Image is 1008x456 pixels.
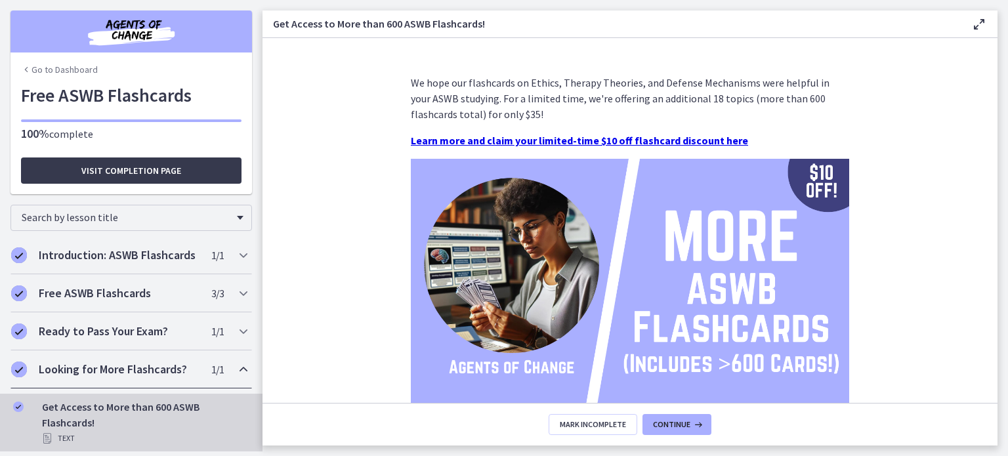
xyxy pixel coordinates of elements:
[10,205,252,231] div: Search by lesson title
[21,157,241,184] button: Visit completion page
[211,323,224,339] span: 1 / 1
[560,419,626,430] span: Mark Incomplete
[549,414,637,435] button: Mark Incomplete
[411,159,849,405] img: More_ASWB_Flashcards_%282%29.png
[642,414,711,435] button: Continue
[21,126,241,142] p: complete
[653,419,690,430] span: Continue
[13,402,24,412] i: Completed
[39,323,199,339] h2: Ready to Pass Your Exam?
[39,285,199,301] h2: Free ASWB Flashcards
[39,362,199,377] h2: Looking for More Flashcards?
[11,362,27,377] i: Completed
[81,163,181,178] span: Visit completion page
[39,247,199,263] h2: Introduction: ASWB Flashcards
[42,430,247,446] div: Text
[22,211,230,224] span: Search by lesson title
[11,247,27,263] i: Completed
[21,126,49,141] span: 100%
[21,81,241,109] h1: Free ASWB Flashcards
[411,134,748,147] a: Learn more and claim your limited-time $10 off flashcard discount here
[211,247,224,263] span: 1 / 1
[211,362,224,377] span: 1 / 1
[211,285,224,301] span: 3 / 3
[11,285,27,301] i: Completed
[52,16,210,47] img: Agents of Change
[411,75,849,122] p: We hope our flashcards on Ethics, Therapy Theories, and Defense Mechanisms were helpful in your A...
[21,63,98,76] a: Go to Dashboard
[273,16,950,31] h3: Get Access to More than 600 ASWB Flashcards!
[42,399,247,446] div: Get Access to More than 600 ASWB Flashcards!
[11,323,27,339] i: Completed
